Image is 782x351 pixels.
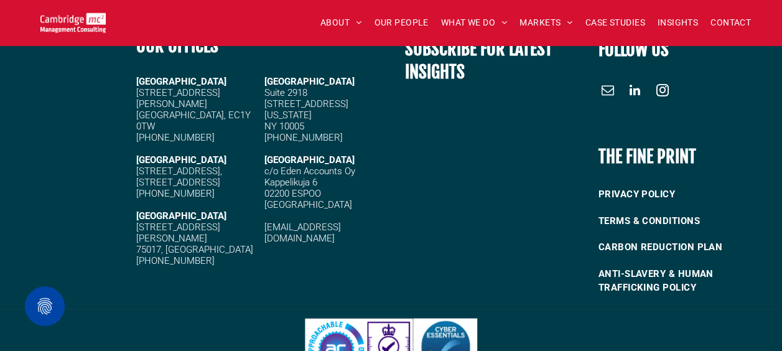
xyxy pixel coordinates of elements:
[40,12,106,33] img: Cambridge MC Logo
[651,13,704,32] a: INSIGHTS
[653,81,672,103] a: instagram
[40,14,106,27] a: Your Business Transformed | Cambridge Management Consulting
[264,132,343,143] span: [PHONE_NUMBER]
[136,210,226,222] strong: [GEOGRAPHIC_DATA]
[136,154,226,166] strong: [GEOGRAPHIC_DATA]
[598,39,669,60] font: FOLLOW US
[136,166,222,177] span: [STREET_ADDRESS],
[264,121,304,132] span: NY 10005
[264,110,312,121] span: [US_STATE]
[598,261,768,301] a: ANTI-SLAVERY & HUMAN TRAFFICKING POLICY
[264,222,341,244] a: [EMAIL_ADDRESS][DOMAIN_NAME]
[598,81,617,103] a: email
[368,13,434,32] a: OUR PEOPLE
[136,35,218,57] b: OUR OFFICES
[264,166,355,210] span: c/o Eden Accounts Oy Kappelikuja 6 02200 ESPOO [GEOGRAPHIC_DATA]
[598,146,696,167] b: THE FINE PRINT
[264,98,348,110] span: [STREET_ADDRESS]
[136,222,220,244] span: [STREET_ADDRESS][PERSON_NAME]
[136,188,215,199] span: [PHONE_NUMBER]
[136,177,220,188] span: [STREET_ADDRESS]
[136,76,226,87] strong: [GEOGRAPHIC_DATA]
[136,87,251,132] span: [STREET_ADDRESS][PERSON_NAME] [GEOGRAPHIC_DATA], EC1Y 0TW
[435,13,514,32] a: WHAT WE DO
[704,13,757,32] a: CONTACT
[264,154,355,166] span: [GEOGRAPHIC_DATA]
[579,13,651,32] a: CASE STUDIES
[598,234,768,261] a: CARBON REDUCTION PLAN
[264,76,355,87] span: [GEOGRAPHIC_DATA]
[136,244,253,255] span: 75017, [GEOGRAPHIC_DATA]
[136,255,215,266] span: [PHONE_NUMBER]
[598,181,768,208] a: PRIVACY POLICY
[598,208,768,235] a: TERMS & CONDITIONS
[626,81,645,103] a: linkedin
[314,13,368,32] a: ABOUT
[513,13,579,32] a: MARKETS
[136,132,215,143] span: [PHONE_NUMBER]
[264,87,307,98] span: Suite 2918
